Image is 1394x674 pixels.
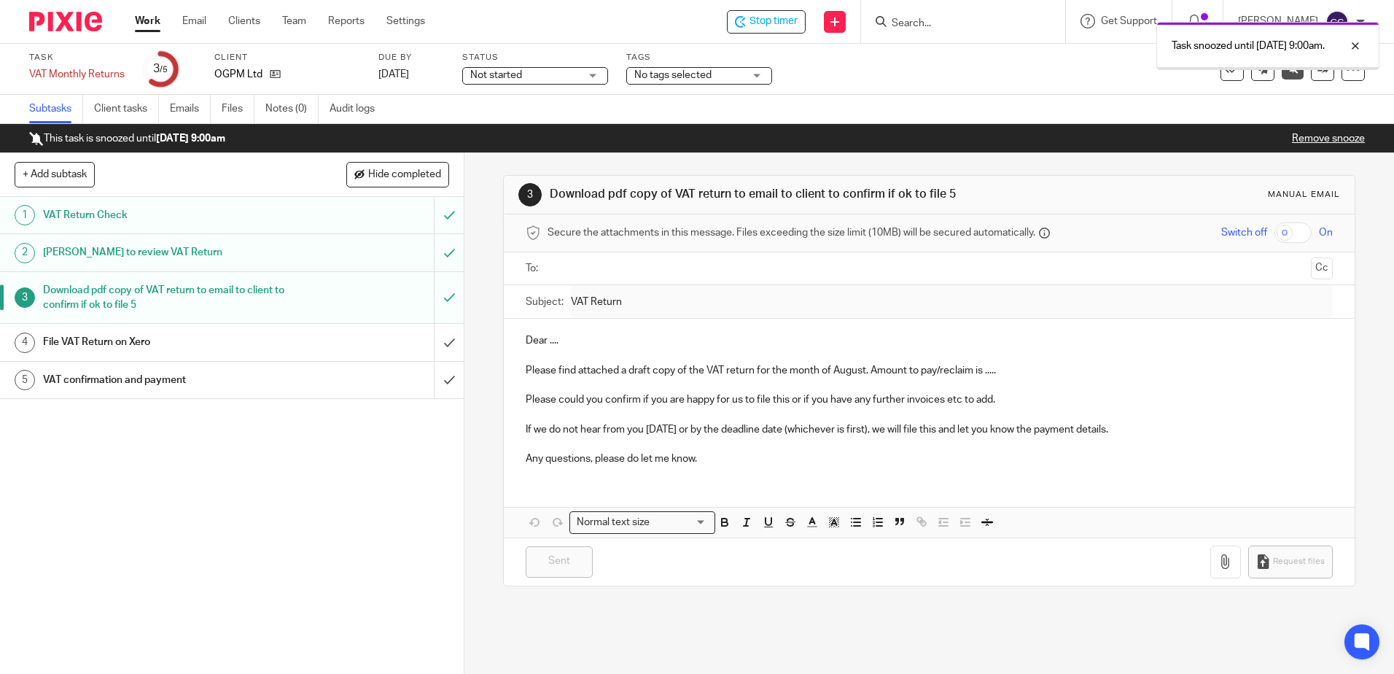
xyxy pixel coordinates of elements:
span: On [1319,225,1333,240]
div: 1 [15,205,35,225]
a: Email [182,14,206,28]
h1: VAT Return Check [43,204,294,226]
a: Files [222,95,254,123]
div: VAT Monthly Returns [29,67,125,82]
a: Reports [328,14,365,28]
a: Team [282,14,306,28]
p: OGPM Ltd [214,67,262,82]
a: Audit logs [330,95,386,123]
div: 5 [15,370,35,390]
label: Tags [626,52,772,63]
div: Search for option [569,511,715,534]
button: + Add subtask [15,162,95,187]
span: Request files [1273,556,1325,568]
a: Client tasks [94,95,159,123]
label: Task [29,52,125,63]
b: [DATE] 9:00am [156,133,225,144]
label: Status [462,52,608,63]
h1: [PERSON_NAME] to review VAT Return [43,241,294,263]
div: 3 [15,287,35,308]
div: 4 [15,333,35,353]
img: Pixie [29,12,102,31]
p: Please find attached a draft copy of the VAT return for the month of August. Amount to pay/reclai... [526,363,1332,378]
a: Notes (0) [265,95,319,123]
label: Due by [378,52,444,63]
h1: Download pdf copy of VAT return to email to client to confirm if ok to file 5 [550,187,960,202]
img: svg%3E [1325,10,1349,34]
button: Hide completed [346,162,449,187]
p: This task is snoozed until [29,131,225,146]
p: Task snoozed until [DATE] 9:00am. [1172,39,1325,53]
a: Emails [170,95,211,123]
a: Remove snooze [1292,133,1365,144]
div: 3 [518,183,542,206]
p: Any questions, please do let me know. [526,452,1332,466]
a: Clients [228,14,260,28]
div: Manual email [1268,189,1340,201]
input: Search for option [654,515,706,530]
h1: Download pdf copy of VAT return to email to client to confirm if ok to file 5 [43,279,294,317]
span: No tags selected [634,70,712,80]
button: Cc [1311,257,1333,279]
p: Dear .... [526,333,1332,348]
label: Subject: [526,295,564,309]
span: [DATE] [378,69,409,80]
button: Request files [1248,546,1333,578]
span: Secure the attachments in this message. Files exceeding the size limit (10MB) will be secured aut... [548,225,1035,240]
p: If we do not hear from you [DATE] or by the deadline date (whichever is first), we will file this... [526,422,1332,437]
span: Normal text size [573,515,653,530]
span: Hide completed [368,169,441,181]
div: 3 [153,61,168,77]
div: OGPM Ltd - VAT Monthly Returns [727,10,806,34]
span: Not started [470,70,522,80]
label: To: [526,261,542,276]
small: /5 [160,66,168,74]
div: 2 [15,243,35,263]
span: Switch off [1221,225,1267,240]
a: Work [135,14,160,28]
h1: VAT confirmation and payment [43,369,294,391]
p: Please could you confirm if you are happy for us to file this or if you have any further invoices... [526,392,1332,407]
a: Subtasks [29,95,83,123]
label: Client [214,52,360,63]
a: Settings [386,14,425,28]
input: Sent [526,546,593,578]
h1: File VAT Return on Xero [43,331,294,353]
